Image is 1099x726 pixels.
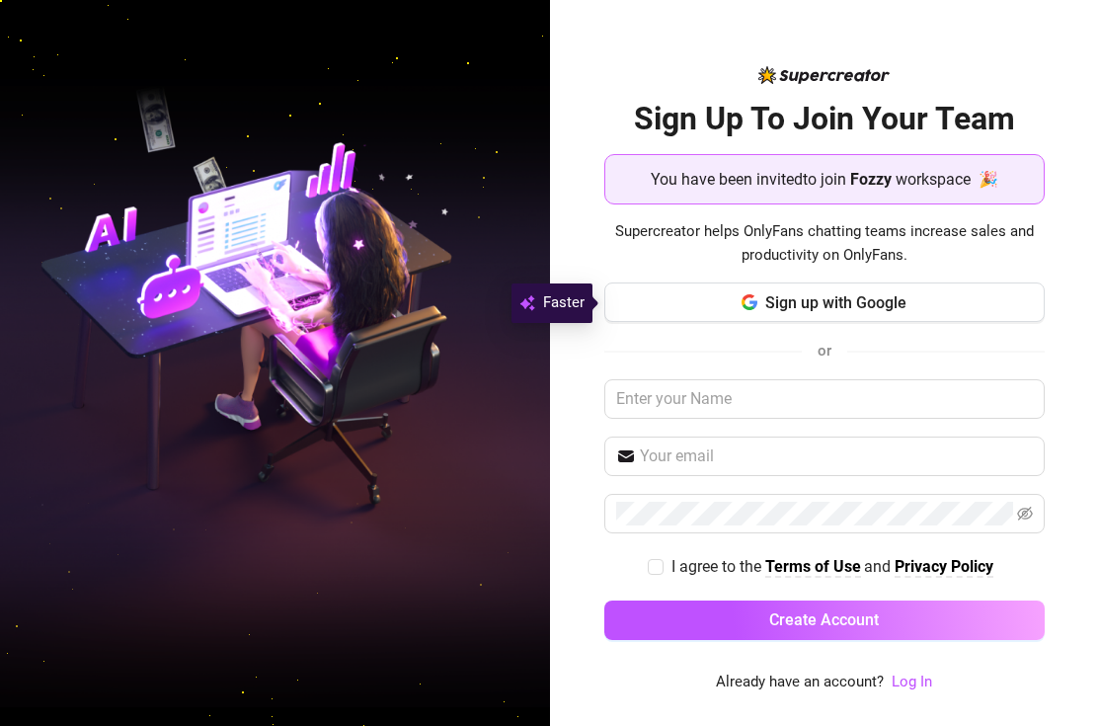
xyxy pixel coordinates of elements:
span: Already have an account? [716,671,884,694]
a: Privacy Policy [895,557,993,578]
span: Faster [543,291,585,315]
span: workspace 🎉 [896,167,998,192]
span: Supercreator helps OnlyFans chatting teams increase sales and productivity on OnlyFans. [604,220,1045,267]
strong: Privacy Policy [895,557,993,576]
span: Create Account [769,610,879,629]
span: Sign up with Google [765,293,906,312]
img: svg%3e [519,291,535,315]
input: Your email [640,444,1033,468]
span: You have been invited to join [651,167,846,192]
a: Log In [892,671,932,694]
strong: Fozzy [850,170,892,189]
strong: Terms of Use [765,557,861,576]
h2: Sign Up To Join Your Team [604,99,1045,139]
input: Enter your Name [604,379,1045,419]
span: I agree to the [671,557,765,576]
span: or [818,342,831,360]
a: Terms of Use [765,557,861,578]
span: and [864,557,895,576]
span: eye-invisible [1017,506,1033,522]
a: Log In [892,673,932,690]
button: Create Account [604,601,1045,640]
button: Sign up with Google [604,282,1045,322]
img: logo-BBDzfeDw.svg [758,66,890,84]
